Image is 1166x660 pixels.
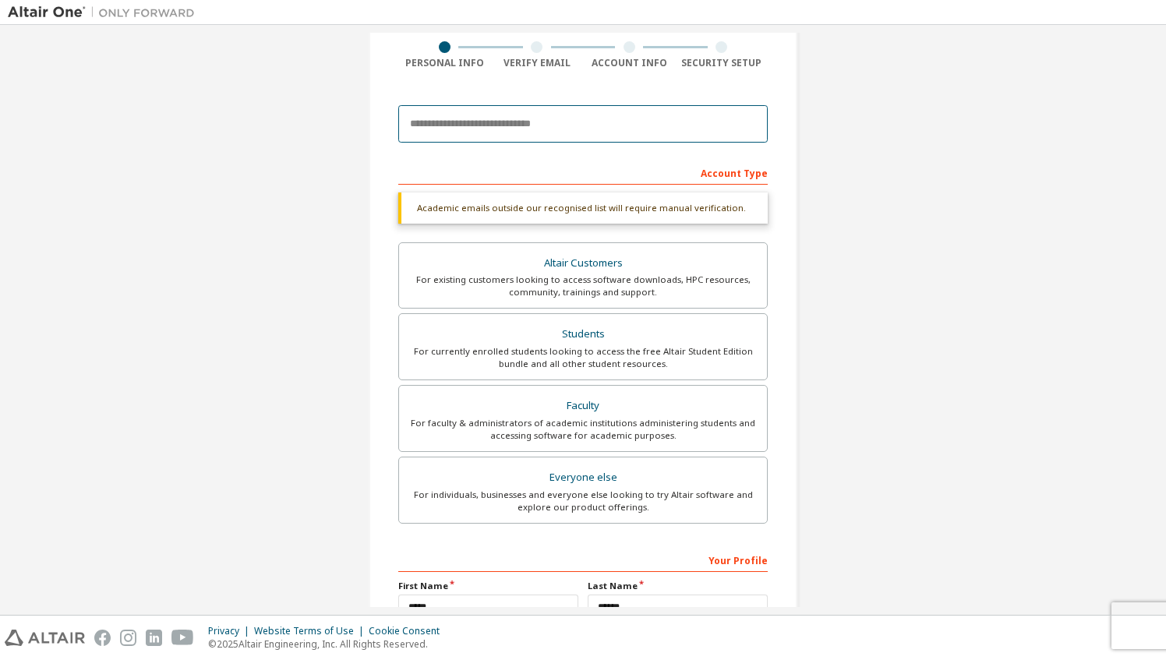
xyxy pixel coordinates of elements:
[398,57,491,69] div: Personal Info
[5,630,85,646] img: altair_logo.svg
[588,580,768,592] label: Last Name
[398,160,768,185] div: Account Type
[254,625,369,637] div: Website Terms of Use
[408,467,758,489] div: Everyone else
[408,395,758,417] div: Faculty
[676,57,768,69] div: Security Setup
[408,252,758,274] div: Altair Customers
[208,625,254,637] div: Privacy
[408,274,758,298] div: For existing customers looking to access software downloads, HPC resources, community, trainings ...
[408,323,758,345] div: Students
[208,637,449,651] p: © 2025 Altair Engineering, Inc. All Rights Reserved.
[171,630,194,646] img: youtube.svg
[408,417,758,442] div: For faculty & administrators of academic institutions administering students and accessing softwa...
[408,345,758,370] div: For currently enrolled students looking to access the free Altair Student Edition bundle and all ...
[8,5,203,20] img: Altair One
[398,580,578,592] label: First Name
[146,630,162,646] img: linkedin.svg
[398,192,768,224] div: Academic emails outside our recognised list will require manual verification.
[94,630,111,646] img: facebook.svg
[120,630,136,646] img: instagram.svg
[583,57,676,69] div: Account Info
[369,625,449,637] div: Cookie Consent
[408,489,758,514] div: For individuals, businesses and everyone else looking to try Altair software and explore our prod...
[398,547,768,572] div: Your Profile
[491,57,584,69] div: Verify Email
